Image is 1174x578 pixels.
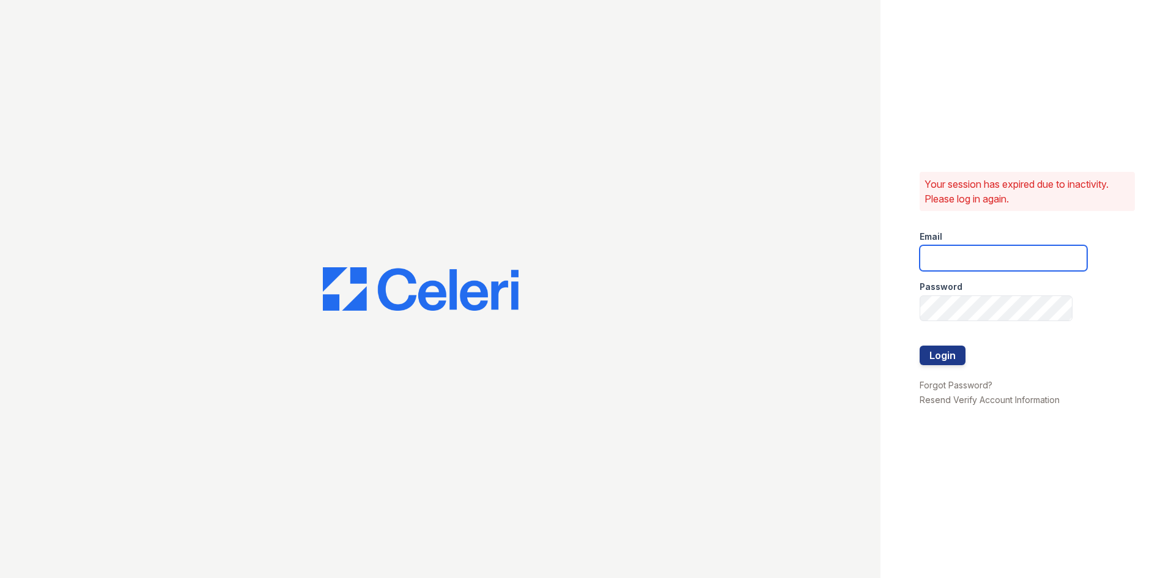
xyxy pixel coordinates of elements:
[920,380,992,390] a: Forgot Password?
[920,281,962,293] label: Password
[920,395,1060,405] a: Resend Verify Account Information
[920,346,965,365] button: Login
[323,267,519,311] img: CE_Logo_Blue-a8612792a0a2168367f1c8372b55b34899dd931a85d93a1a3d3e32e68fde9ad4.png
[925,177,1130,206] p: Your session has expired due to inactivity. Please log in again.
[920,231,942,243] label: Email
